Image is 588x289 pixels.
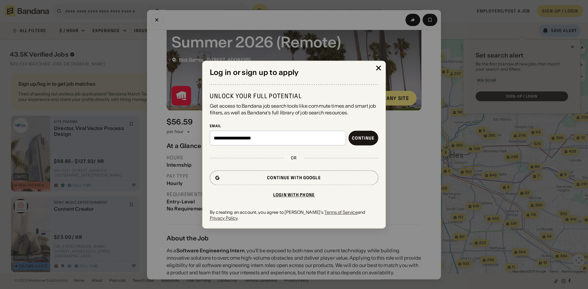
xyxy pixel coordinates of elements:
[291,155,297,161] div: or
[210,68,378,77] div: Log in or sign up to apply
[267,176,321,180] div: Continue with Google
[324,210,357,215] a: Terms of Service
[210,215,238,221] a: Privacy Policy
[352,136,375,140] div: Continue
[210,92,378,100] div: Unlock your full potential
[210,210,378,221] div: By creating an account, you agree to [PERSON_NAME]'s and .
[210,124,378,128] div: Email
[210,102,378,116] div: Get access to Bandana job search tools like commute times and smart job filters, as well as Banda...
[273,193,315,197] div: Login with phone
